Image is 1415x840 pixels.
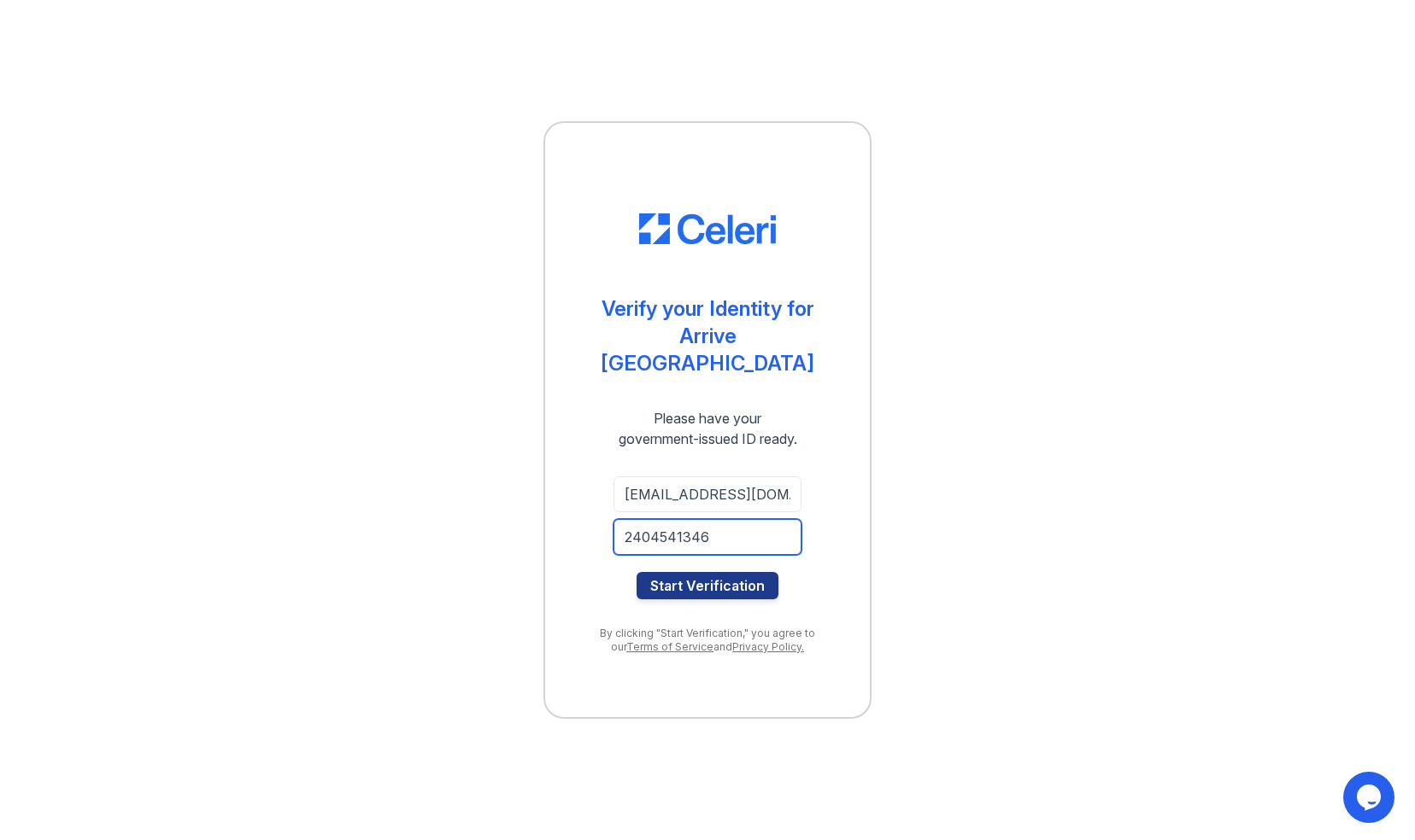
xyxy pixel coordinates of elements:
[579,627,836,654] div: By clicking "Start Verification," you agree to our and
[614,519,801,555] input: Phone
[579,295,836,377] div: Verify your Identity for Arrive [GEOGRAPHIC_DATA]
[614,476,801,512] input: Email
[732,640,804,653] a: Privacy Policy.
[588,408,828,449] div: Please have your government-issued ID ready.
[1343,772,1398,823] iframe: chat widget
[639,213,776,244] img: CE_Logo_Blue-a8612792a0a2168367f1c8372b55b34899dd931a85d93a1a3d3e32e68fde9ad4.png
[637,572,778,599] button: Start Verification
[626,640,713,653] a: Terms of Service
